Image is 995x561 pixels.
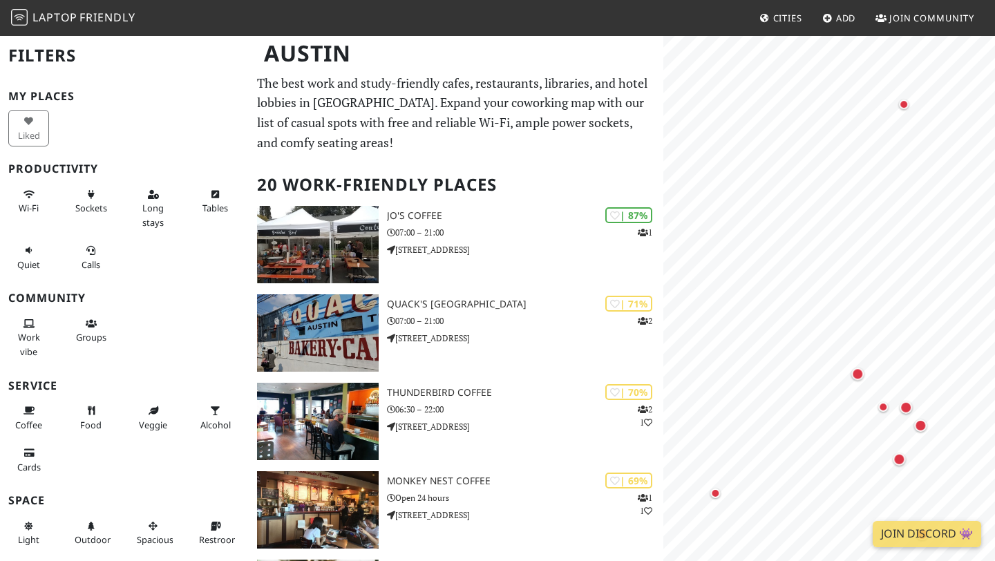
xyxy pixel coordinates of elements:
span: Credit cards [17,461,41,473]
a: Thunderbird Coffee | 70% 21 Thunderbird Coffee 06:30 – 22:00 [STREET_ADDRESS] [249,383,663,460]
h3: Community [8,292,240,305]
img: Thunderbird Coffee [257,383,379,460]
p: 1 1 [638,491,652,517]
h2: Filters [8,35,240,77]
h3: My Places [8,90,240,103]
span: Group tables [76,331,106,343]
span: Coffee [15,419,42,431]
a: Add [817,6,862,30]
div: Map marker [895,96,912,113]
span: Restroom [199,533,240,546]
img: Monkey Nest Coffee [257,471,379,549]
img: Jo's Coffee [257,206,379,283]
span: Long stays [142,202,164,228]
p: 2 [638,314,652,327]
button: Calls [70,239,111,276]
span: Join Community [889,12,974,24]
p: [STREET_ADDRESS] [387,420,663,433]
p: 07:00 – 21:00 [387,314,663,327]
a: Jo's Coffee | 87% 1 Jo's Coffee 07:00 – 21:00 [STREET_ADDRESS] [249,206,663,283]
button: Alcohol [195,399,236,436]
div: Map marker [875,399,891,415]
img: Quack's 43rd Street Bakery [257,294,379,372]
a: Quack's 43rd Street Bakery | 71% 2 Quack's [GEOGRAPHIC_DATA] 07:00 – 21:00 [STREET_ADDRESS] [249,294,663,372]
a: Join Community [870,6,980,30]
h3: Space [8,494,240,507]
span: Natural light [18,533,39,546]
button: Restroom [195,515,236,551]
span: Friendly [79,10,135,25]
div: | 71% [605,296,652,312]
h1: Austin [253,35,661,73]
span: Laptop [32,10,77,25]
p: [STREET_ADDRESS] [387,508,663,522]
button: Spacious [133,515,173,551]
button: Light [8,515,49,551]
div: Map marker [890,450,908,468]
span: Power sockets [75,202,107,214]
span: Veggie [139,419,167,431]
span: Work-friendly tables [202,202,228,214]
p: [STREET_ADDRESS] [387,332,663,345]
span: Alcohol [200,419,231,431]
button: Wi-Fi [8,183,49,220]
button: Quiet [8,239,49,276]
button: Cards [8,441,49,478]
p: 2 1 [638,403,652,429]
h3: Thunderbird Coffee [387,387,663,399]
span: Cities [773,12,802,24]
span: Outdoor area [75,533,111,546]
button: Outdoor [70,515,111,551]
h2: 20 Work-Friendly Places [257,164,655,206]
button: Groups [70,312,111,349]
span: Food [80,419,102,431]
img: LaptopFriendly [11,9,28,26]
button: Veggie [133,399,173,436]
p: [STREET_ADDRESS] [387,243,663,256]
p: 06:30 – 22:00 [387,403,663,416]
div: | 87% [605,207,652,223]
h3: Productivity [8,162,240,175]
div: | 70% [605,384,652,400]
p: The best work and study-friendly cafes, restaurants, libraries, and hotel lobbies in [GEOGRAPHIC_... [257,73,655,153]
button: Sockets [70,183,111,220]
div: Map marker [849,365,866,383]
div: Map marker [707,485,723,502]
a: LaptopFriendly LaptopFriendly [11,6,135,30]
h3: Quack's [GEOGRAPHIC_DATA] [387,298,663,310]
h3: Monkey Nest Coffee [387,475,663,487]
div: | 69% [605,473,652,488]
a: Monkey Nest Coffee | 69% 11 Monkey Nest Coffee Open 24 hours [STREET_ADDRESS] [249,471,663,549]
p: 07:00 – 21:00 [387,226,663,239]
span: Video/audio calls [82,258,100,271]
span: Add [836,12,856,24]
span: Quiet [17,258,40,271]
h3: Service [8,379,240,392]
p: 1 [638,226,652,239]
div: Map marker [897,398,915,416]
button: Coffee [8,399,49,436]
div: Map marker [911,417,929,435]
span: People working [18,331,40,357]
button: Food [70,399,111,436]
a: Cities [754,6,808,30]
h3: Jo's Coffee [387,210,663,222]
span: Spacious [137,533,173,546]
p: Open 24 hours [387,491,663,504]
button: Tables [195,183,236,220]
button: Work vibe [8,312,49,363]
span: Stable Wi-Fi [19,202,39,214]
a: Join Discord 👾 [873,521,981,547]
button: Long stays [133,183,173,234]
